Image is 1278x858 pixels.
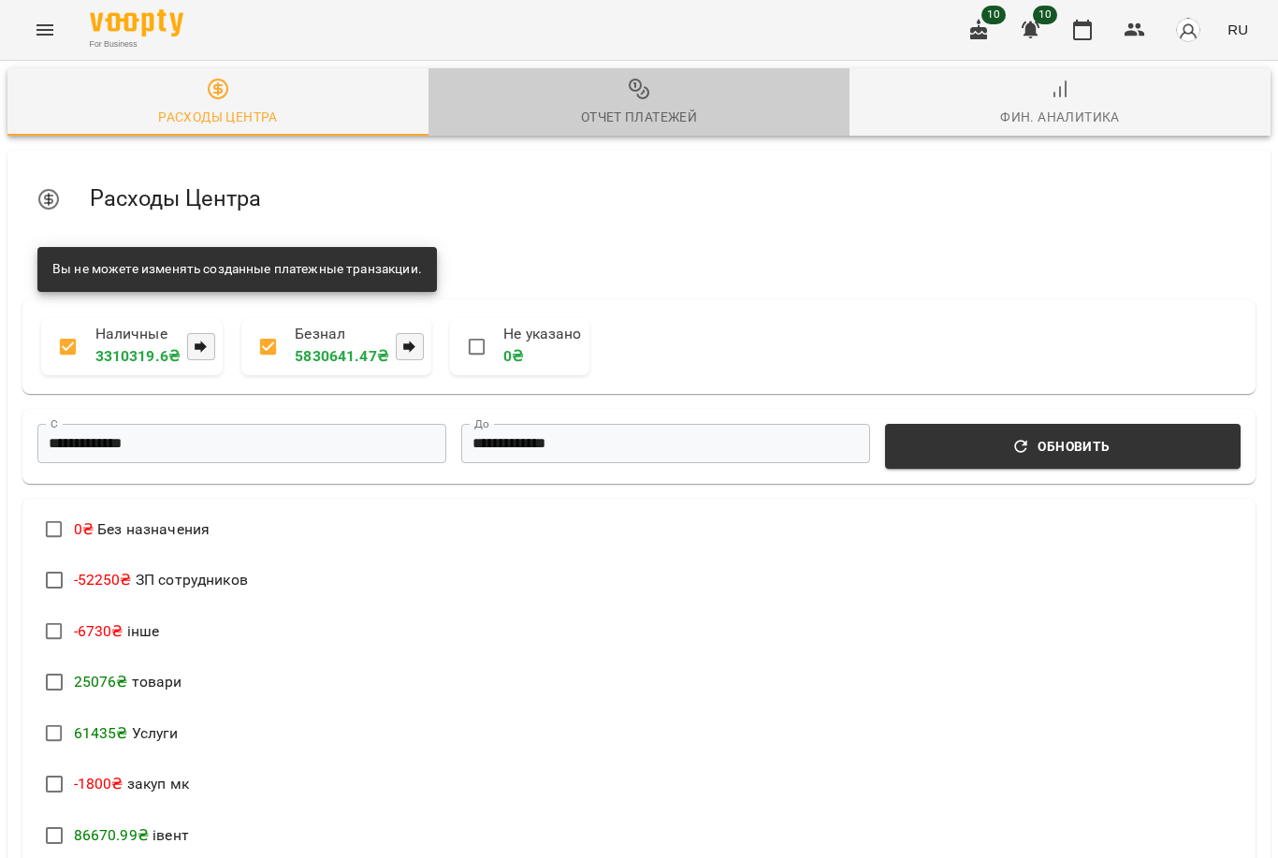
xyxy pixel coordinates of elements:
[74,826,189,844] span: івент
[295,345,388,368] p: 5830641.47 ₴
[74,571,248,589] span: ЗП сотрудников
[1033,6,1057,24] span: 10
[503,326,581,343] p: Не указано
[158,106,278,128] div: Расходы Центра
[95,326,180,343] p: Наличные
[74,673,182,691] span: товари
[74,622,160,640] span: інше
[95,345,180,368] p: 3310319.6 ₴
[52,253,422,286] div: Вы не можете изменять созданные платежные транзакции.
[74,775,123,793] span: -1800 ₴
[90,9,183,36] img: Voopty Logo
[74,826,149,844] span: 86670.99 ₴
[74,673,128,691] span: 25076 ₴
[74,724,128,742] span: 61435 ₴
[1220,12,1256,47] button: RU
[74,520,211,538] span: Без назначения
[295,326,388,343] p: Безнал
[503,345,581,368] p: 0 ₴
[74,724,179,742] span: Услуги
[1227,20,1248,39] span: RU
[22,7,67,52] button: Menu
[74,571,132,589] span: -52250 ₴
[581,106,698,128] div: Отчет Платежей
[885,424,1241,469] button: Обновить
[1175,17,1201,43] img: avatar_s.png
[74,520,94,538] span: 0 ₴
[90,38,183,51] span: For Business
[981,6,1006,24] span: 10
[74,775,189,793] span: закуп мк
[896,435,1229,458] span: Обновить
[1000,106,1120,128] div: Фин. Аналитика
[90,184,1241,213] h5: Расходы Центра
[74,622,123,640] span: -6730 ₴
